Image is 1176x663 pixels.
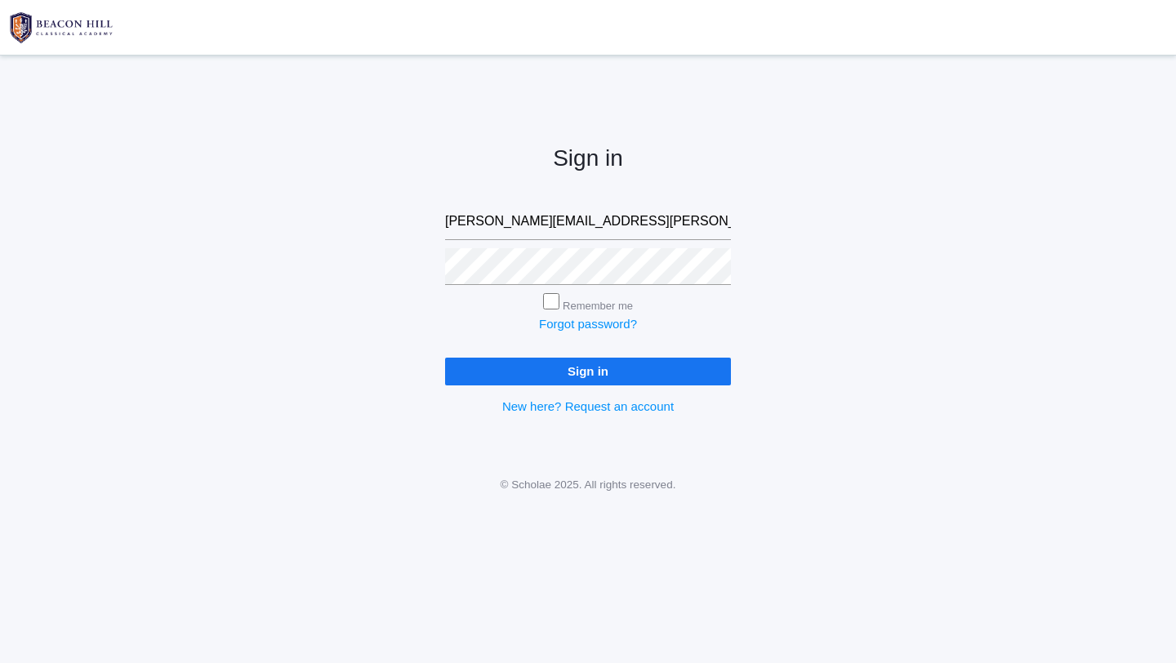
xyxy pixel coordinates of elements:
h2: Sign in [445,146,731,171]
a: Forgot password? [539,317,637,331]
label: Remember me [563,300,633,312]
input: Sign in [445,358,731,385]
input: Email address [445,203,731,240]
a: New here? Request an account [502,399,674,413]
